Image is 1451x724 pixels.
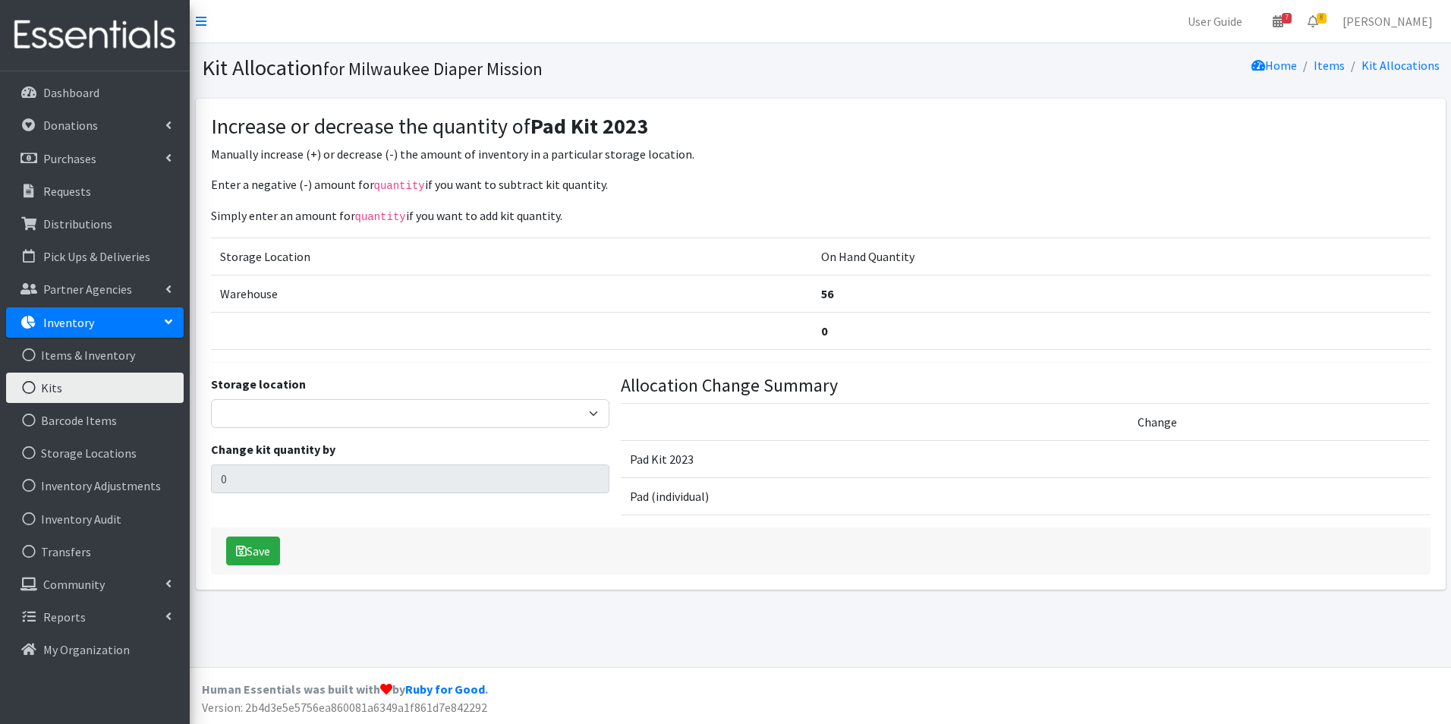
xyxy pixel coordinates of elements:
p: Donations [43,118,98,133]
td: Warehouse [211,275,812,313]
small: for Milwaukee Diaper Mission [323,58,543,80]
p: Dashboard [43,85,99,100]
a: Inventory [6,307,184,338]
td: Pad Kit 2023 [621,440,1128,477]
td: On Hand Quantity [812,238,1431,275]
p: Manually increase (+) or decrease (-) the amount of inventory in a particular storage location. [211,145,1431,163]
td: Pad (individual) [621,477,1128,515]
a: Inventory Audit [6,504,184,534]
a: Items & Inventory [6,340,184,370]
a: Storage Locations [6,438,184,468]
a: Ruby for Good [405,682,485,697]
strong: 56 [821,286,833,301]
a: Barcode Items [6,405,184,436]
strong: Pad Kit 2023 [530,112,648,140]
a: User Guide [1176,6,1254,36]
a: Kits [6,373,184,403]
a: Community [6,569,184,600]
p: Simply enter an amount for if you want to add kit quantity. [211,206,1431,225]
label: Storage location [211,375,306,393]
span: Version: 2b4d3e5e5756ea860081a6349a1f861d7e842292 [202,700,487,715]
a: Distributions [6,209,184,239]
p: Distributions [43,216,112,231]
p: Pick Ups & Deliveries [43,249,150,264]
p: Community [43,577,105,592]
a: Inventory Adjustments [6,471,184,501]
a: Dashboard [6,77,184,108]
button: Save [226,537,280,565]
h3: Increase or decrease the quantity of [211,114,1431,140]
h1: Kit Allocation [202,55,815,81]
a: Purchases [6,143,184,174]
code: quantity [355,211,406,223]
td: Storage Location [211,238,812,275]
a: My Organization [6,634,184,665]
p: Partner Agencies [43,282,132,297]
p: Reports [43,609,86,625]
a: Donations [6,110,184,140]
label: Change kit quantity by [211,440,335,458]
a: 7 [1261,6,1295,36]
td: Change [1128,403,1430,440]
a: [PERSON_NAME] [1330,6,1445,36]
span: 8 [1317,13,1327,24]
a: Partner Agencies [6,274,184,304]
a: 8 [1295,6,1330,36]
h4: Allocation Change Summary [621,375,1430,397]
img: HumanEssentials [6,10,184,61]
span: 7 [1282,13,1292,24]
p: Purchases [43,151,96,166]
p: Inventory [43,315,94,330]
p: My Organization [43,642,130,657]
strong: 0 [821,323,827,338]
strong: Human Essentials was built with by . [202,682,488,697]
a: Items [1314,58,1345,73]
a: Reports [6,602,184,632]
code: quantity [374,180,425,192]
a: Pick Ups & Deliveries [6,241,184,272]
a: Transfers [6,537,184,567]
a: Requests [6,176,184,206]
a: Home [1251,58,1297,73]
p: Requests [43,184,91,199]
p: Enter a negative (-) amount for if you want to subtract kit quantity. [211,175,1431,194]
a: Kit Allocations [1361,58,1440,73]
